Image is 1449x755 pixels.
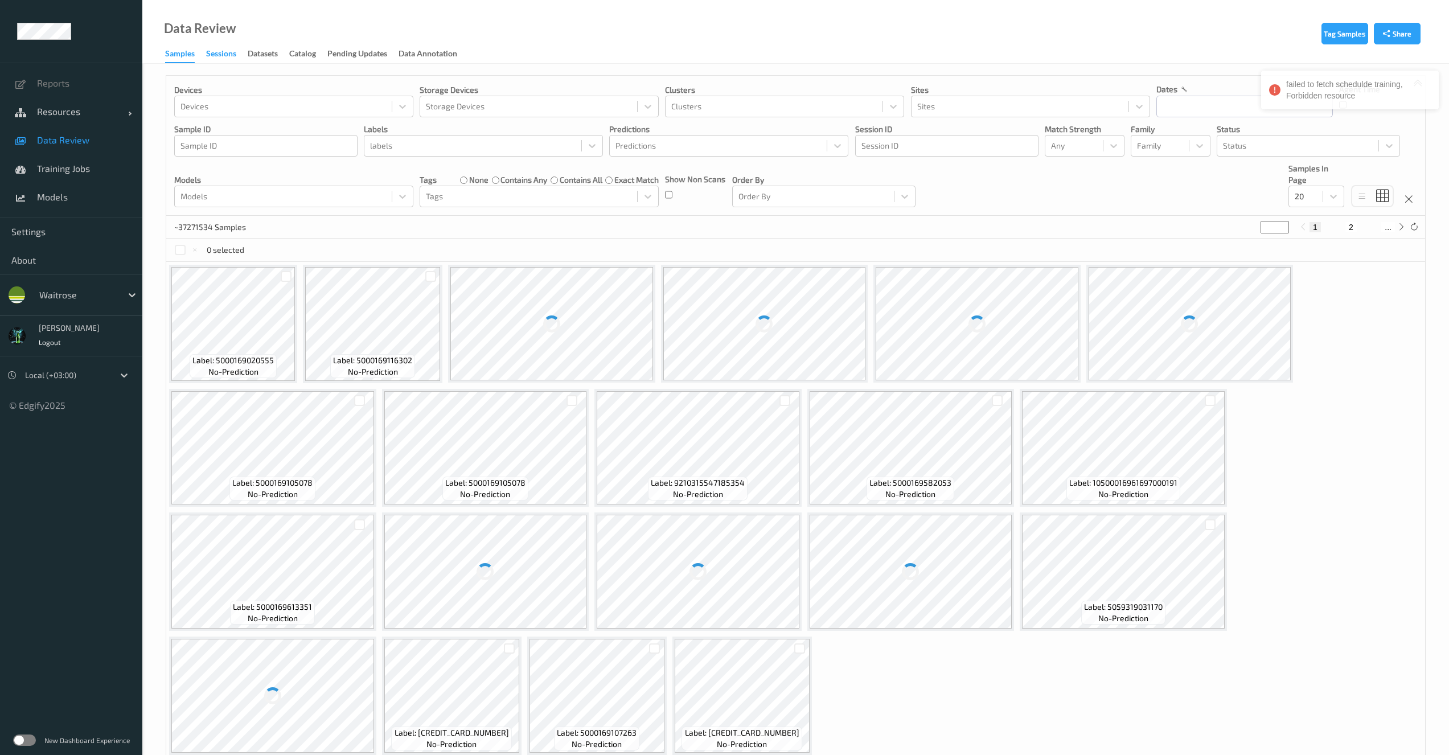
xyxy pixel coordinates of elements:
[174,124,358,135] p: Sample ID
[500,174,547,186] label: contains any
[395,727,509,738] span: Label: [CREDIT_CARD_NUMBER]
[206,48,236,62] div: Sessions
[665,174,725,185] p: Show Non Scans
[248,48,278,62] div: Datasets
[348,366,398,377] span: no-prediction
[192,355,274,366] span: Label: 5000169020555
[174,221,260,233] p: ~37271534 Samples
[233,601,312,613] span: Label: 5000169613351
[426,738,477,750] span: no-prediction
[232,477,313,489] span: Label: 5000169105078
[469,174,489,186] label: none
[165,46,206,63] a: Samples
[289,46,327,62] a: Catalog
[208,366,258,377] span: no-prediction
[327,48,387,62] div: Pending Updates
[1286,79,1431,101] div: failed to fetch schedulde training, Forbidden resource
[1045,124,1124,135] p: Match Strength
[651,477,745,489] span: Label: 9210315547185354
[673,489,723,500] span: no-prediction
[911,84,1150,96] p: Sites
[174,174,413,186] p: Models
[248,489,298,500] span: no-prediction
[665,84,904,96] p: Clusters
[1084,601,1163,613] span: Label: 5059319031170
[289,48,316,62] div: Catalog
[364,124,603,135] p: labels
[1098,489,1148,500] span: no-prediction
[207,244,244,256] p: 0 selected
[420,174,437,186] p: Tags
[885,489,935,500] span: no-prediction
[1217,124,1400,135] p: Status
[614,174,659,186] label: exact match
[164,23,236,34] div: Data Review
[399,48,457,62] div: Data Annotation
[445,477,526,489] span: Label: 5000169105078
[1345,222,1357,232] button: 2
[609,124,848,135] p: Predictions
[1310,222,1321,232] button: 1
[1069,477,1177,489] span: Label: 10500016961697000191
[869,477,951,489] span: Label: 5000169582053
[460,489,510,500] span: no-prediction
[557,727,637,738] span: Label: 5000169107263
[855,124,1038,135] p: Session ID
[327,46,399,62] a: Pending Updates
[248,613,298,624] span: no-prediction
[1156,84,1177,95] p: dates
[206,46,248,62] a: Sessions
[717,738,767,750] span: no-prediction
[1374,23,1421,44] button: Share
[248,46,289,62] a: Datasets
[560,174,602,186] label: contains all
[685,727,799,738] span: Label: [CREDIT_CARD_NUMBER]
[572,738,622,750] span: no-prediction
[399,46,469,62] a: Data Annotation
[1098,613,1148,624] span: no-prediction
[333,355,412,366] span: Label: 5000169116302
[1131,124,1210,135] p: Family
[420,84,659,96] p: Storage Devices
[165,48,195,63] div: Samples
[174,84,413,96] p: Devices
[1321,23,1368,44] button: Tag Samples
[1288,163,1344,186] p: Samples In Page
[1381,222,1395,232] button: ...
[732,174,916,186] p: Order By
